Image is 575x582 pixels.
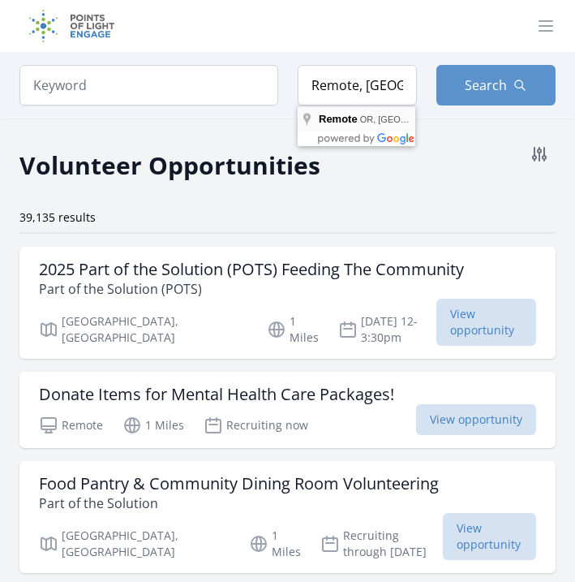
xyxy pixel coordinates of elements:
[39,279,464,299] p: Part of the Solution (POTS)
[19,372,556,448] a: Donate Items for Mental Health Care Packages! Remote 1 Miles Recruiting now View opportunity
[319,113,358,125] span: Remote
[19,65,278,106] input: Keyword
[416,404,536,435] span: View opportunity
[39,528,230,560] p: [GEOGRAPHIC_DATA], [GEOGRAPHIC_DATA]
[39,494,439,513] p: Part of the Solution
[249,528,301,560] p: 1 Miles
[39,260,464,279] h3: 2025 Part of the Solution (POTS) Feeding The Community
[19,461,556,573] a: Food Pantry & Community Dining Room Volunteering Part of the Solution [GEOGRAPHIC_DATA], [GEOGRAP...
[39,416,103,435] p: Remote
[320,528,444,560] p: Recruiting through [DATE]
[360,114,471,124] span: OR, [GEOGRAPHIC_DATA]
[19,247,556,359] a: 2025 Part of the Solution (POTS) Feeding The Community Part of the Solution (POTS) [GEOGRAPHIC_DA...
[465,75,507,95] span: Search
[19,147,320,183] h2: Volunteer Opportunities
[19,209,96,225] span: 39,135 results
[267,313,319,346] p: 1 Miles
[39,313,247,346] p: [GEOGRAPHIC_DATA], [GEOGRAPHIC_DATA]
[298,65,417,106] input: Location
[39,474,439,494] h3: Food Pantry & Community Dining Room Volunteering
[122,416,184,435] p: 1 Miles
[436,299,536,346] span: View opportunity
[39,385,394,404] h3: Donate Items for Mental Health Care Packages!
[436,65,556,106] button: Search
[338,313,436,346] p: [DATE] 12-3:30pm
[204,416,308,435] p: Recruiting now
[443,513,536,560] span: View opportunity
